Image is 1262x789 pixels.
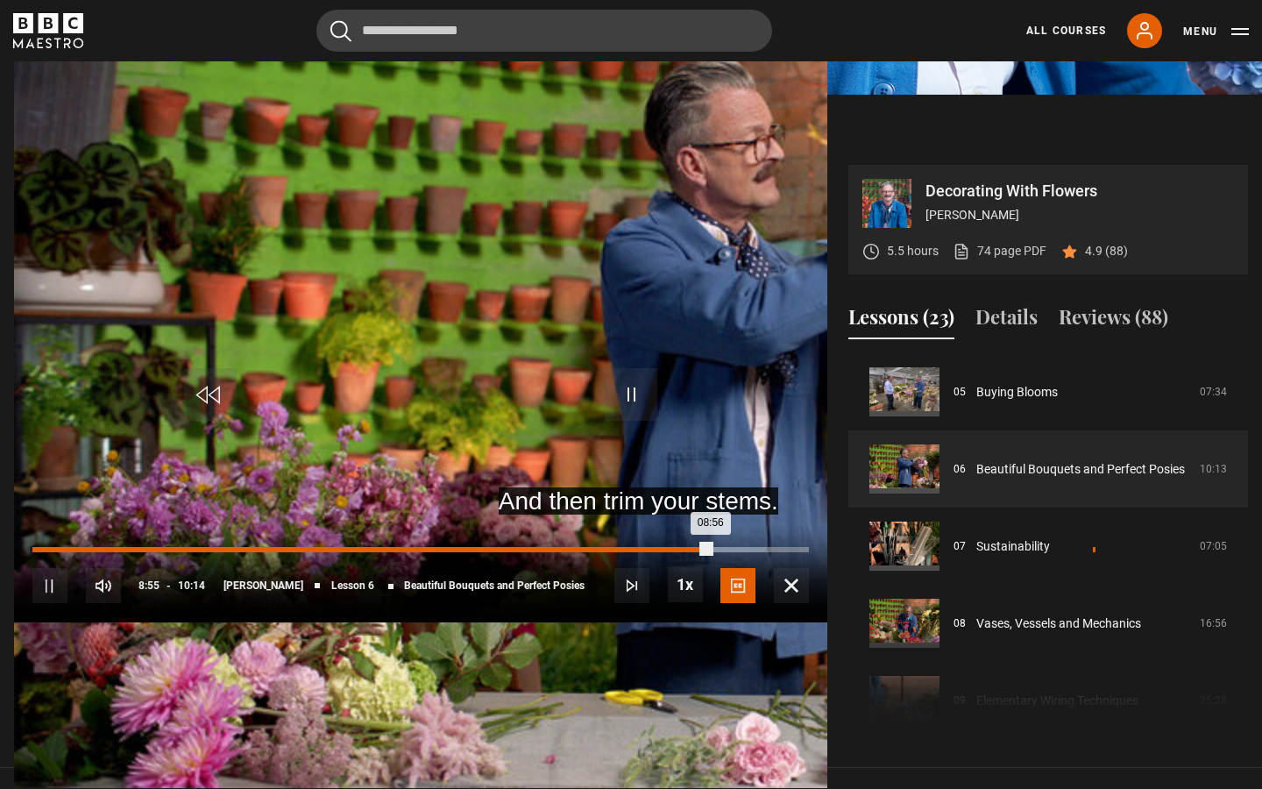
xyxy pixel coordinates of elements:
[976,460,1185,479] a: Beautiful Bouquets and Perfect Posies
[774,568,809,603] button: Fullscreen
[330,20,351,42] button: Submit the search query
[86,568,121,603] button: Mute
[32,547,809,552] div: Progress Bar
[975,302,1038,339] button: Details
[848,302,954,339] button: Lessons (23)
[720,568,755,603] button: Captions
[331,580,374,591] span: Lesson 6
[953,242,1046,260] a: 74 page PDF
[614,568,649,603] button: Next Lesson
[32,568,67,603] button: Pause
[976,615,1141,633] a: Vases, Vessels and Mechanics
[1026,23,1106,39] a: All Courses
[925,183,1234,199] p: Decorating With Flowers
[976,383,1058,402] a: Buying Blooms
[223,580,303,591] span: [PERSON_NAME]
[1059,302,1168,339] button: Reviews (88)
[167,579,171,592] span: -
[178,570,205,601] span: 10:14
[316,10,772,52] input: Search
[14,165,827,622] video-js: Video Player
[138,570,160,601] span: 8:55
[887,242,939,260] p: 5.5 hours
[1183,23,1249,40] button: Toggle navigation
[668,567,703,602] button: Playback Rate
[1085,242,1128,260] p: 4.9 (88)
[925,206,1234,224] p: [PERSON_NAME]
[976,537,1050,556] a: Sustainability
[404,580,585,591] span: Beautiful Bouquets and Perfect Posies
[13,13,83,48] svg: BBC Maestro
